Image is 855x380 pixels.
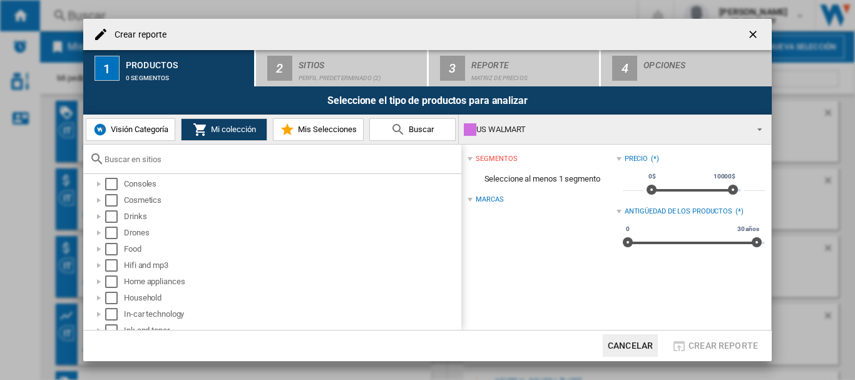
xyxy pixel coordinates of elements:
button: Buscar [369,118,456,141]
div: Matriz de precios [471,68,595,81]
div: 0 segmentos [126,68,249,81]
div: Food [124,243,459,255]
input: Buscar en sitios [105,155,455,164]
md-checkbox: Select [105,243,124,255]
button: Crear reporte [668,334,762,357]
span: Buscar [406,125,434,134]
button: getI18NText('BUTTONS.CLOSE_DIALOG') [742,22,767,47]
div: Drinks [124,210,459,223]
div: Productos [126,55,249,68]
span: Crear reporte [689,341,758,351]
span: Mi colección [208,125,256,134]
ng-md-icon: getI18NText('BUTTONS.CLOSE_DIALOG') [747,28,762,43]
div: Home appliances [124,275,459,288]
md-checkbox: Select [105,275,124,288]
md-checkbox: Select [105,259,124,272]
div: 3 [440,56,465,81]
div: Antigüedad de los productos [625,207,732,217]
img: wiser-icon-blue.png [93,122,108,137]
button: Mis Selecciones [273,118,364,141]
span: 0 [624,224,632,234]
span: Seleccione al menos 1 segmento [468,167,616,191]
div: Seleccione el tipo de productos para analizar [83,86,772,115]
div: Cosmetics [124,194,459,207]
md-checkbox: Select [105,227,124,239]
div: Ink and toner [124,324,459,337]
button: 3 Reporte Matriz de precios [429,50,601,86]
button: Cancelar [603,334,658,357]
button: 2 Sitios Perfil predeterminado (2) [256,50,428,86]
div: 1 [95,56,120,81]
button: 4 Opciones [601,50,772,86]
div: segmentos [476,154,517,164]
div: Drones [124,227,459,239]
div: Opciones [643,55,767,68]
div: Perfil predeterminado (2) [299,68,422,81]
div: In-car technology [124,308,459,321]
div: Consoles [124,178,459,190]
div: Reporte [471,55,595,68]
div: Sitios [299,55,422,68]
button: Visión Categoría [86,118,175,141]
span: 10000$ [712,172,737,182]
div: 2 [267,56,292,81]
div: US WALMART [464,121,746,138]
span: Visión Categoría [108,125,168,134]
md-checkbox: Select [105,194,124,207]
div: Precio [625,154,648,164]
md-checkbox: Select [105,292,124,304]
h4: Crear reporte [108,29,166,41]
md-checkbox: Select [105,308,124,321]
span: Mis Selecciones [295,125,357,134]
div: Marcas [476,195,503,205]
span: 30 años [735,224,761,234]
md-checkbox: Select [105,324,124,337]
div: 4 [612,56,637,81]
button: Mi colección [181,118,267,141]
span: 0$ [647,172,658,182]
div: Hifi and mp3 [124,259,459,272]
md-checkbox: Select [105,210,124,223]
div: Household [124,292,459,304]
button: 1 Productos 0 segmentos [83,50,255,86]
md-checkbox: Select [105,178,124,190]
